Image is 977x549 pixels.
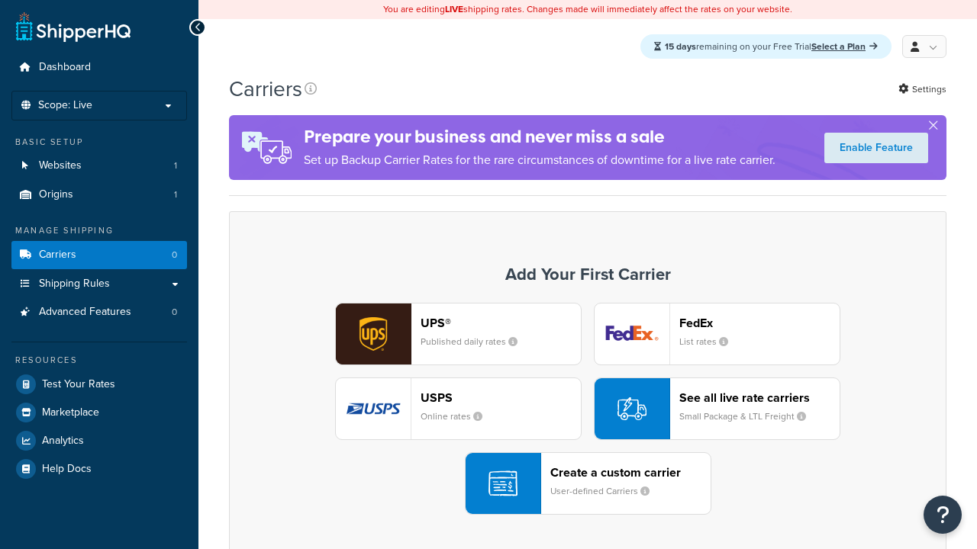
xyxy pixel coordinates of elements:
[11,455,187,483] a: Help Docs
[550,465,711,480] header: Create a custom carrier
[11,136,187,149] div: Basic Setup
[304,124,775,149] h4: Prepare your business and never miss a sale
[421,390,581,405] header: USPS
[11,152,187,180] li: Websites
[11,241,187,269] a: Carriers 0
[11,224,187,237] div: Manage Shipping
[11,371,187,398] a: Test Your Rates
[595,303,669,364] img: fedEx logo
[42,406,99,419] span: Marketplace
[42,435,84,448] span: Analytics
[174,159,177,172] span: 1
[11,298,187,326] li: Advanced Features
[679,409,818,423] small: Small Package & LTL Freight
[42,378,115,391] span: Test Your Rates
[11,241,187,269] li: Carriers
[824,133,928,163] a: Enable Feature
[679,390,840,405] header: See all live rate carriers
[39,61,91,74] span: Dashboard
[335,303,582,365] button: ups logoUPS®Published daily rates
[421,335,530,348] small: Published daily rates
[39,188,73,201] span: Origins
[11,53,187,82] a: Dashboard
[640,34,892,59] div: remaining on your Free Trial
[924,496,962,534] button: Open Resource Center
[594,377,840,440] button: See all live rate carriersSmall Package & LTL Freight
[229,74,302,104] h1: Carriers
[665,40,696,53] strong: 15 days
[11,354,187,367] div: Resources
[38,99,92,112] span: Scope: Live
[336,303,411,364] img: ups logo
[445,2,463,16] b: LIVE
[336,378,411,439] img: usps logo
[550,484,662,498] small: User-defined Carriers
[39,249,76,262] span: Carriers
[594,303,840,365] button: fedEx logoFedExList rates
[172,306,177,319] span: 0
[39,278,110,291] span: Shipping Rules
[679,335,740,348] small: List rates
[16,11,131,42] a: ShipperHQ Home
[39,159,82,172] span: Websites
[679,316,840,330] header: FedEx
[39,306,131,319] span: Advanced Features
[11,270,187,298] a: Shipping Rules
[11,181,187,209] a: Origins 1
[898,79,946,100] a: Settings
[465,452,711,515] button: Create a custom carrierUser-defined Carriers
[245,265,930,284] h3: Add Your First Carrier
[11,152,187,180] a: Websites 1
[811,40,878,53] a: Select a Plan
[42,463,92,476] span: Help Docs
[11,298,187,326] a: Advanced Features 0
[617,394,646,423] img: icon-carrier-liverate-becf4550.svg
[488,469,518,498] img: icon-carrier-custom-c93b8a24.svg
[11,181,187,209] li: Origins
[421,409,495,423] small: Online rates
[11,399,187,426] a: Marketplace
[421,316,581,330] header: UPS®
[304,149,775,171] p: Set up Backup Carrier Rates for the rare circumstances of downtime for a live rate carrier.
[174,188,177,201] span: 1
[172,249,177,262] span: 0
[335,377,582,440] button: usps logoUSPSOnline rates
[229,115,304,180] img: ad-rules-rateshop-fe6ec290ccb7230408bd80ed9643f0289d75e0ffd9eb532fc0e269fcd187b520.png
[11,427,187,454] a: Analytics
